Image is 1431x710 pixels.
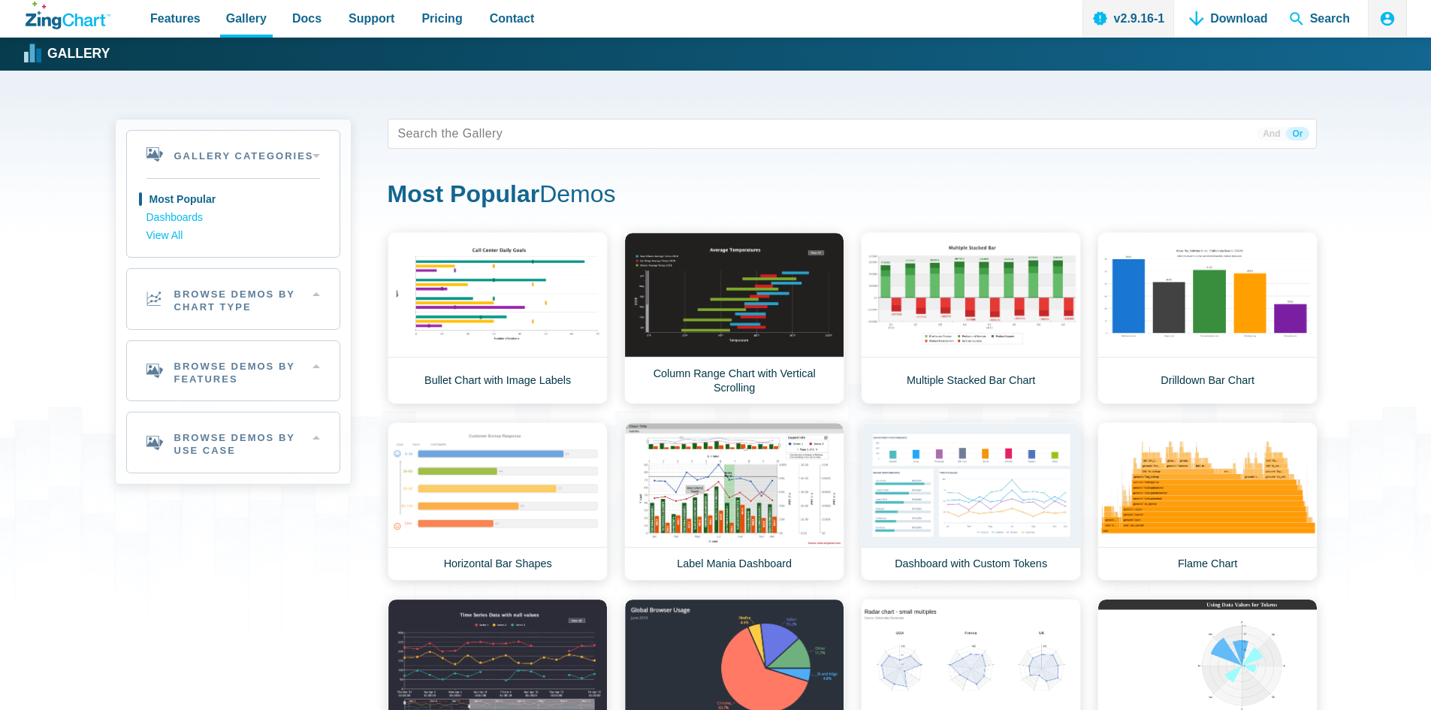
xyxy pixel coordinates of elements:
[146,209,320,227] a: Dashboards
[146,227,320,245] a: View All
[349,8,394,29] span: Support
[127,341,340,401] h2: Browse Demos By Features
[1257,127,1286,140] span: And
[861,232,1081,404] a: Multiple Stacked Bar Chart
[388,422,608,581] a: Horizontal Bar Shapes
[146,191,320,209] a: Most Popular
[226,8,267,29] span: Gallery
[624,232,844,404] a: Column Range Chart with Vertical Scrolling
[421,8,462,29] span: Pricing
[47,47,110,61] strong: Gallery
[127,131,340,178] h2: Gallery Categories
[624,422,844,581] a: Label Mania Dashboard
[1097,422,1318,581] a: Flame Chart
[1286,127,1309,140] span: Or
[388,232,608,404] a: Bullet Chart with Image Labels
[150,8,201,29] span: Features
[490,8,535,29] span: Contact
[127,269,340,329] h2: Browse Demos By Chart Type
[292,8,322,29] span: Docs
[26,43,110,65] a: Gallery
[861,422,1081,581] a: Dashboard with Custom Tokens
[1097,232,1318,404] a: Drilldown Bar Chart
[388,180,540,207] strong: Most Popular
[26,2,110,29] a: ZingChart Logo. Click to return to the homepage
[388,179,1317,213] h1: Demos
[127,412,340,473] h2: Browse Demos By Use Case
